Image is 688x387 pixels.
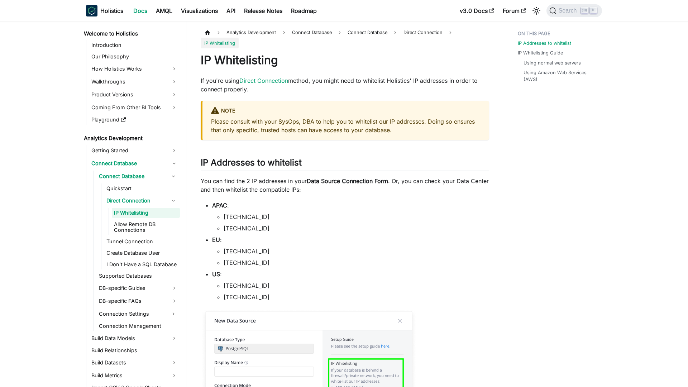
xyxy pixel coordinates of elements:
h2: IP Addresses to whitelist [201,157,489,171]
strong: US [212,271,220,278]
a: Direct Connection [400,27,446,38]
button: Collapse sidebar category 'Connect Database' [167,171,180,182]
h1: IP Whitelisting [201,53,489,67]
span: Search [556,8,581,14]
a: Tunnel Connection [104,236,180,247]
a: Visualizations [177,5,222,16]
a: Connection Settings [97,308,167,320]
a: IP Whitelisting [112,208,180,218]
a: Build Metrics [89,370,180,381]
a: Connect Database [89,158,180,169]
a: DB-specific FAQs [97,295,180,307]
span: Analytics Development [223,27,279,38]
a: Create Database User [104,248,180,258]
li: : [212,270,489,301]
a: Welcome to Holistics [82,29,180,39]
li: : [212,235,489,267]
a: Docs [129,5,152,16]
a: Build Data Models [89,333,180,344]
a: AMQL [152,5,177,16]
a: HolisticsHolistics [86,5,123,16]
a: IP Addresses to whitelist [518,40,571,47]
a: Direct Connection [104,195,167,206]
p: Please consult with your SysOps, DBA to help you to whitelist our IP addresses. Doing so ensures ... [211,117,481,134]
p: If you're using method, you might need to whitelist Holistics' IP addresses in order to connect p... [201,76,489,94]
a: Allow Remote DB Connections [112,219,180,235]
a: Coming From Other BI Tools [89,102,180,113]
strong: Data Source Connection Form [307,177,388,185]
a: Connect Database [97,171,167,182]
a: v3.0 Docs [455,5,498,16]
a: I Don't Have a SQL Database [104,259,180,269]
a: Roadmap [287,5,321,16]
a: Walkthroughs [89,76,180,87]
span: Connect Database [288,27,335,38]
img: Holistics [86,5,97,16]
a: Using normal web servers [524,59,581,66]
a: Analytics Development [82,133,180,143]
a: Getting Started [89,145,180,156]
button: Expand sidebar category 'Connection Settings' [167,308,180,320]
strong: EU [212,236,220,243]
button: Switch between dark and light mode (currently light mode) [531,5,542,16]
a: Connection Management [97,321,180,331]
p: You can find the 2 IP addresses in your . Or, you can check your Data Center and then whitelist t... [201,177,489,194]
a: Playground [89,115,180,125]
button: Search (Ctrl+K) [546,4,602,17]
li: [TECHNICAL_ID] [224,224,489,233]
span: IP Whitelisting [201,38,239,48]
nav: Breadcrumbs [201,27,489,48]
a: Using Amazon Web Services (AWS) [524,69,595,83]
span: Connect Database [348,30,387,35]
li: [TECHNICAL_ID] [224,281,489,290]
li: [TECHNICAL_ID] [224,247,489,255]
a: IP Whitelisting Guide [518,49,563,56]
div: NOTE [211,106,481,116]
kbd: K [590,7,597,14]
a: How Holistics Works [89,63,180,75]
a: DB-specific Guides [97,282,180,294]
nav: Docs sidebar [79,21,186,387]
li: [TECHNICAL_ID] [224,212,489,221]
a: Home page [201,27,214,38]
a: API [222,5,240,16]
a: Release Notes [240,5,287,16]
a: Quickstart [104,183,180,193]
a: Direct Connection [239,77,288,84]
li: [TECHNICAL_ID] [224,293,489,301]
li: : [212,201,489,233]
a: Build Relationships [89,345,180,355]
a: Introduction [89,40,180,50]
a: Forum [498,5,530,16]
strong: APAC [212,202,227,209]
a: Our Philosophy [89,52,180,62]
a: Supported Databases [97,271,180,281]
b: Holistics [100,6,123,15]
a: Product Versions [89,89,180,100]
a: Build Datasets [89,357,180,368]
li: [TECHNICAL_ID] [224,258,489,267]
a: Connect Database [344,27,391,38]
span: Direct Connection [403,30,443,35]
button: Collapse sidebar category 'Direct Connection' [167,195,180,206]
